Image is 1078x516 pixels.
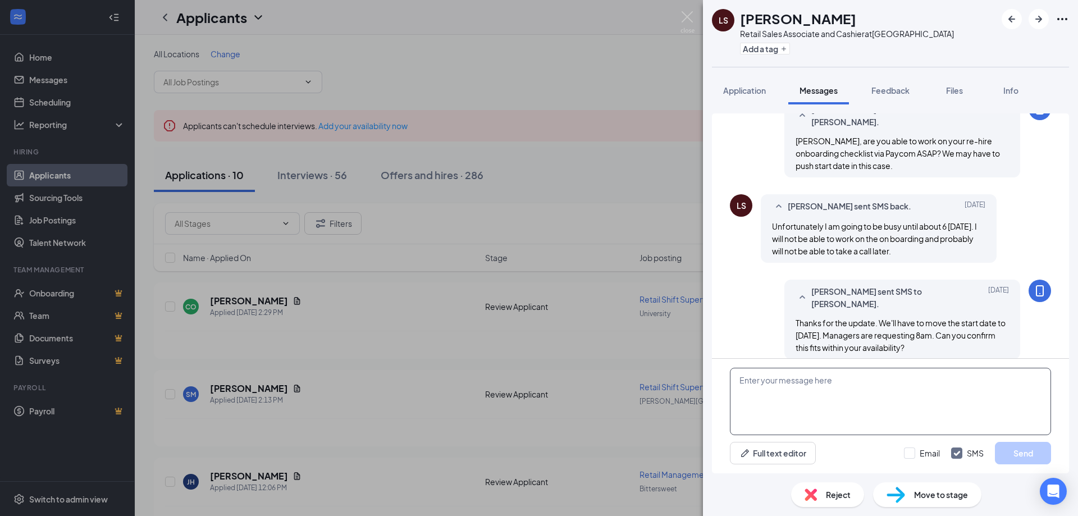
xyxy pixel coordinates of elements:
button: ArrowRight [1029,9,1049,29]
svg: SmallChevronUp [796,291,809,304]
div: LS [737,200,746,211]
button: Send [995,442,1051,464]
button: Full text editorPen [730,442,816,464]
svg: MobileSms [1033,284,1047,298]
span: [DATE] [988,285,1009,310]
span: [PERSON_NAME] sent SMS back. [788,200,911,213]
button: PlusAdd a tag [740,43,790,54]
span: Info [1003,85,1018,95]
span: [DATE] [965,200,985,213]
div: Retail Sales Associate and Cashier at [GEOGRAPHIC_DATA] [740,28,954,39]
div: Open Intercom Messenger [1040,478,1067,505]
svg: ArrowLeftNew [1005,12,1018,26]
span: [DATE] [988,103,1009,128]
span: [PERSON_NAME] sent SMS to [PERSON_NAME]. [811,103,958,128]
span: [PERSON_NAME], are you able to work on your re-hire onboarding checklist via Paycom ASAP? We may ... [796,136,1000,171]
h1: [PERSON_NAME] [740,9,856,28]
span: Thanks for the update. We'll have to move the start date to [DATE]. Managers are requesting 8am. ... [796,318,1006,353]
svg: ArrowRight [1032,12,1045,26]
span: Reject [826,488,851,501]
span: Files [946,85,963,95]
div: LS [719,15,728,26]
svg: Ellipses [1056,12,1069,26]
span: Unfortunately I am going to be busy until about 6 [DATE]. I will not be able to work on the on bo... [772,221,977,256]
span: Messages [800,85,838,95]
svg: SmallChevronUp [796,109,809,122]
span: Application [723,85,766,95]
span: Move to stage [914,488,968,501]
svg: Plus [780,45,787,52]
button: ArrowLeftNew [1002,9,1022,29]
span: [PERSON_NAME] sent SMS to [PERSON_NAME]. [811,285,958,310]
svg: Pen [739,447,751,459]
span: Feedback [871,85,910,95]
svg: SmallChevronUp [772,200,785,213]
